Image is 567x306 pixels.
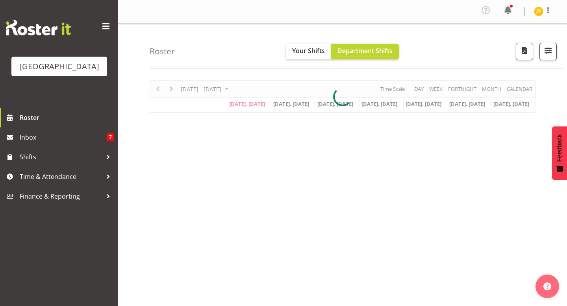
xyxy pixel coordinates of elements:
span: Finance & Reporting [20,190,102,202]
h4: Roster [150,47,175,56]
div: [GEOGRAPHIC_DATA] [19,61,99,72]
button: Filter Shifts [539,43,557,60]
span: Feedback [556,134,563,162]
button: Feedback - Show survey [552,126,567,180]
span: Time & Attendance [20,171,102,182]
button: Department Shifts [331,44,399,59]
button: Your Shifts [286,44,331,59]
button: Download a PDF of the roster according to the set date range. [516,43,533,60]
span: Department Shifts [337,46,393,55]
span: Your Shifts [292,46,325,55]
img: jasika-rohloff11416.jpg [534,7,543,16]
span: Roster [20,112,114,124]
span: Inbox [20,131,107,143]
img: Rosterit website logo [6,20,71,35]
img: help-xxl-2.png [543,282,551,290]
span: Shifts [20,151,102,163]
span: 7 [107,133,114,141]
